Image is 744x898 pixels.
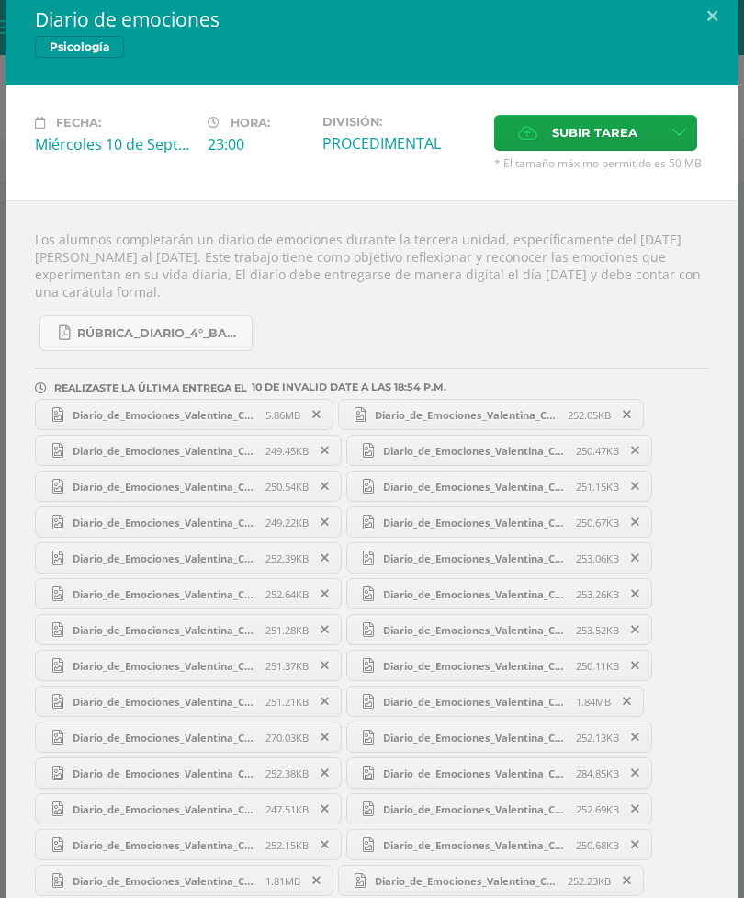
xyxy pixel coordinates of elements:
[63,838,265,852] span: Diario_de_Emociones_Valentina_Creativo - 28.png
[35,614,342,645] a: Diario_de_Emociones_Valentina_Creativo - 19.png 251.28KB
[576,767,619,780] span: 284.85KB
[310,440,341,460] span: Remover entrega
[63,767,265,780] span: Diario_de_Emociones_Valentina_Creativo - 26.png
[63,802,265,816] span: Diario_de_Emociones_Valentina_Creativo - 6.png
[35,134,193,154] div: Miércoles 10 de Septiembre
[265,659,309,673] span: 251.37KB
[265,838,309,852] span: 252.15KB
[552,116,637,150] span: Subir tarea
[265,874,300,888] span: 1.81MB
[301,404,333,425] span: Remover entrega
[35,399,333,430] a: Diario_de_Emociones_Valentina_Creativo - 1.png 5.86MB
[366,874,568,888] span: Diario_de_Emociones_Valentina_Creativo - 27.png
[63,551,265,565] span: Diario_de_Emociones_Valentina_Creativo - 32.png
[346,542,653,574] a: Diario_de_Emociones_Valentina_Creativo - 15.png 253.06KB
[620,727,651,747] span: Remover entrega
[576,838,619,852] span: 250.68KB
[39,315,253,351] a: RÚBRICA_DIARIO_4°_BACHI.pdf
[346,435,653,466] a: Diario_de_Emociones_Valentina_Creativo - 13.png 250.47KB
[63,731,265,745] span: Diario_de_Emociones_Valentina_Creativo - 3.png
[374,516,576,529] span: Diario_de_Emociones_Valentina_Creativo - 14.png
[612,691,643,711] span: Remover entrega
[265,480,309,494] span: 250.54KB
[346,506,653,538] a: Diario_de_Emociones_Valentina_Creativo - 14.png 250.67KB
[620,763,651,783] span: Remover entrega
[310,691,341,711] span: Remover entrega
[265,767,309,780] span: 252.38KB
[63,444,265,458] span: Diario_de_Emociones_Valentina_Creativo - 31.png
[620,476,651,496] span: Remover entrega
[265,444,309,458] span: 249.45KB
[265,802,309,816] span: 247.51KB
[35,650,342,681] a: Diario_de_Emociones_Valentina_Creativo - 21.png 251.37KB
[374,731,576,745] span: Diario_de_Emociones_Valentina_Creativo - 5.png
[63,695,265,709] span: Diario_de_Emociones_Valentina_Creativo - 23.png
[620,835,651,855] span: Remover entrega
[576,802,619,816] span: 252.69KB
[35,686,342,717] a: Diario_de_Emociones_Valentina_Creativo - 23.png 251.21KB
[620,655,651,676] span: Remover entrega
[63,408,265,422] span: Diario_de_Emociones_Valentina_Creativo - 1.png
[63,623,265,637] span: Diario_de_Emociones_Valentina_Creativo - 19.png
[35,435,342,466] a: Diario_de_Emociones_Valentina_Creativo - 31.png 249.45KB
[346,650,653,681] a: Diario_de_Emociones_Valentina_Creativo - 24.png 250.11KB
[338,399,645,430] a: Diario_de_Emociones_Valentina_Creativo - 12.png 252.05KB
[231,116,270,130] span: Hora:
[620,620,651,640] span: Remover entrega
[35,506,342,538] a: Diario_de_Emociones_Valentina_Creativo - 17.png 249.22KB
[310,476,341,496] span: Remover entrega
[374,480,576,494] span: Diario_de_Emociones_Valentina_Creativo - 16.png
[576,731,619,745] span: 252.13KB
[63,480,265,494] span: Diario_de_Emociones_Valentina_Creativo - 11.png
[374,587,576,601] span: Diario_de_Emociones_Valentina_Creativo - 22.png
[63,659,265,673] span: Diario_de_Emociones_Valentina_Creativo - 21.png
[35,542,342,574] a: Diario_de_Emociones_Valentina_Creativo - 32.png 252.39KB
[620,440,651,460] span: Remover entrega
[568,874,611,888] span: 252.23KB
[265,516,309,529] span: 249.22KB
[35,578,342,609] a: Diario_de_Emociones_Valentina_Creativo - 18.png 252.64KB
[576,444,619,458] span: 250.47KB
[301,870,333,891] span: Remover entrega
[346,471,653,502] a: Diario_de_Emociones_Valentina_Creativo - 16.png 251.15KB
[374,838,576,852] span: Diario_de_Emociones_Valentina_Creativo - 7.png
[35,471,342,502] a: Diario_de_Emociones_Valentina_Creativo - 11.png 250.54KB
[310,763,341,783] span: Remover entrega
[374,623,576,637] span: Diario_de_Emociones_Valentina_Creativo - 20.png
[346,578,653,609] a: Diario_de_Emociones_Valentina_Creativo - 22.png 253.26KB
[620,584,651,604] span: Remover entrega
[612,870,643,891] span: Remover entrega
[35,793,342,824] a: Diario_de_Emociones_Valentina_Creativo - 6.png 247.51KB
[310,512,341,532] span: Remover entrega
[576,623,619,637] span: 253.52KB
[63,516,265,529] span: Diario_de_Emociones_Valentina_Creativo - 17.png
[346,686,645,717] a: Diario_de_Emociones_Valentina_Creativo - 2.png 1.84MB
[63,874,265,888] span: Diario_de_Emociones_Valentina_Creativo - 8.png
[265,623,309,637] span: 251.28KB
[374,551,576,565] span: Diario_de_Emociones_Valentina_Creativo - 15.png
[35,865,333,896] a: Diario_de_Emociones_Valentina_Creativo - 8.png 1.81MB
[494,155,709,171] span: * El tamaño máximo permitido es 50 MB
[346,614,653,645] a: Diario_de_Emociones_Valentina_Creativo - 20.png 253.52KB
[346,829,653,860] a: Diario_de_Emociones_Valentina_Creativo - 7.png 250.68KB
[310,727,341,747] span: Remover entrega
[374,802,576,816] span: Diario_de_Emociones_Valentina_Creativo - 25.png
[374,659,576,673] span: Diario_de_Emociones_Valentina_Creativo - 24.png
[35,829,342,860] a: Diario_de_Emociones_Valentina_Creativo - 28.png 252.15KB
[576,659,619,673] span: 250.11KB
[374,767,576,780] span: Diario_de_Emociones_Valentina_Creativo - 4.png
[346,793,653,824] a: Diario_de_Emociones_Valentina_Creativo - 25.png 252.69KB
[54,381,247,394] span: REALIZASTE LA ÚLTIMA ENTREGA EL
[265,731,309,745] span: 270.03KB
[35,6,709,32] h2: Diario de emociones
[576,695,611,709] span: 1.84MB
[310,548,341,568] span: Remover entrega
[35,722,342,753] a: Diario_de_Emociones_Valentina_Creativo - 3.png 270.03KB
[265,695,309,709] span: 251.21KB
[322,115,480,129] label: División:
[322,133,480,153] div: PROCEDIMENTAL
[265,587,309,601] span: 252.64KB
[310,799,341,819] span: Remover entrega
[56,116,101,130] span: Fecha:
[374,695,576,709] span: Diario_de_Emociones_Valentina_Creativo - 2.png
